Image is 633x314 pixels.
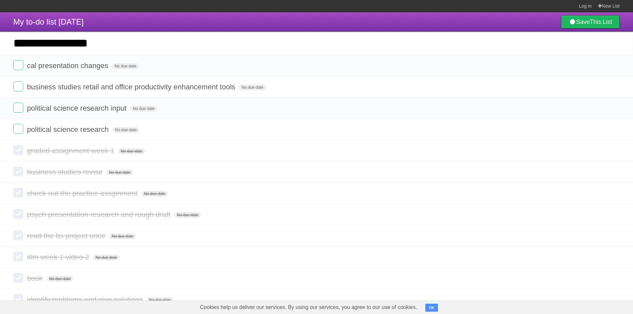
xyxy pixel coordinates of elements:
[27,232,107,240] span: read the bs project once
[13,81,23,91] label: Done
[27,83,237,91] span: business studies retail and office productivity enhancement tools
[13,124,23,134] label: Done
[13,60,23,70] label: Done
[13,252,23,262] label: Done
[13,103,23,113] label: Done
[47,276,73,282] span: No due date
[590,19,612,25] b: This List
[13,145,23,155] label: Done
[13,17,84,26] span: My to-do list [DATE]
[27,210,172,219] span: psych presentation research and rough draft
[13,273,23,283] label: Done
[27,274,45,282] span: book
[13,294,23,304] label: Done
[147,297,173,303] span: No due date
[27,147,116,155] span: graded assignment week 1
[27,104,128,112] span: political science research input
[13,230,23,240] label: Done
[112,127,139,133] span: No due date
[13,166,23,176] label: Done
[239,84,266,90] span: No due date
[193,301,424,314] span: Cookies help us deliver our services. By using our services, you agree to our use of cookies.
[27,125,110,134] span: political science research
[118,148,145,154] span: No due date
[112,63,139,69] span: No due date
[27,61,110,70] span: cal presentation changes
[561,15,620,29] a: SaveThis List
[27,253,91,261] span: iitm week 1 video 2
[13,188,23,198] label: Done
[109,233,136,239] span: No due date
[141,191,168,197] span: No due date
[130,106,157,112] span: No due date
[27,295,145,304] span: identify problems and give solutions
[27,189,139,197] span: check out the practice assginment
[93,255,120,261] span: No due date
[174,212,201,218] span: No due date
[27,168,104,176] span: business studies revise
[106,169,133,175] span: No due date
[425,304,438,312] button: OK
[13,209,23,219] label: Done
